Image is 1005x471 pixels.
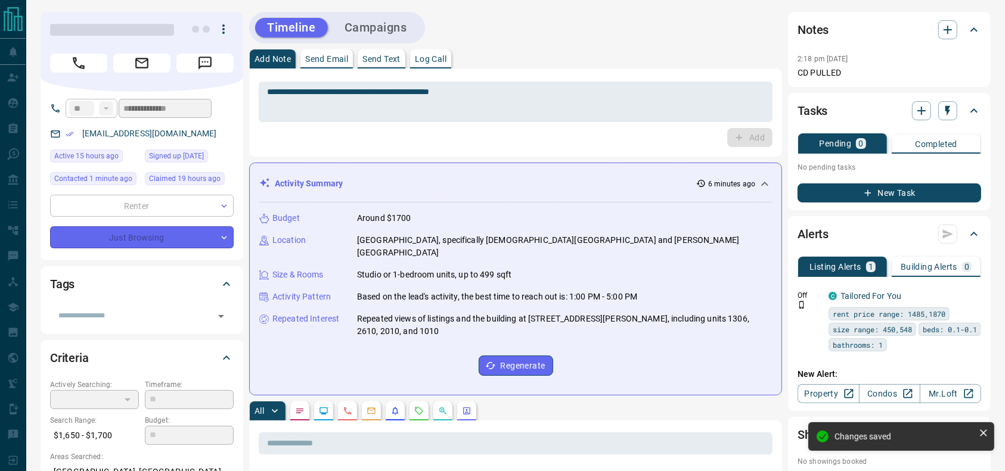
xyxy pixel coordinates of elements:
[50,348,89,367] h2: Criteria
[82,129,217,138] a: [EMAIL_ADDRESS][DOMAIN_NAME]
[357,291,637,303] p: Based on the lead's activity, the best time to reach out is: 1:00 PM - 5:00 PM
[50,270,234,298] div: Tags
[798,301,806,309] svg: Push Notification Only
[964,263,969,271] p: 0
[145,149,234,166] div: Sun Feb 23 2025
[145,379,234,390] p: Timeframe:
[798,420,981,449] div: Showings
[840,291,901,301] a: Tailored For You
[901,263,957,271] p: Building Alerts
[479,355,553,376] button: Regenerate
[255,18,328,38] button: Timeline
[50,379,139,390] p: Actively Searching:
[50,426,139,445] p: $1,650 - $1,700
[438,406,448,416] svg: Opportunities
[357,234,772,259] p: [GEOGRAPHIC_DATA], specifically [DEMOGRAPHIC_DATA][GEOGRAPHIC_DATA] and [PERSON_NAME][GEOGRAPHIC_...
[915,140,957,148] p: Completed
[272,269,324,281] p: Size & Rooms
[272,313,339,325] p: Repeated Interest
[462,406,472,416] svg: Agent Actions
[367,406,376,416] svg: Emails
[272,212,300,224] p: Budget
[113,54,170,73] span: Email
[833,323,912,335] span: size range: 450,548
[798,55,848,63] p: 2:18 pm [DATE]
[820,139,852,148] p: Pending
[255,55,291,63] p: Add Note
[50,275,75,294] h2: Tags
[798,456,981,467] p: No showings booked
[798,425,848,444] h2: Showings
[362,55,401,63] p: Send Text
[176,54,234,73] span: Message
[798,158,981,176] p: No pending tasks
[275,177,343,190] p: Activity Summary
[54,173,132,185] span: Contacted 1 minute ago
[66,130,74,138] svg: Email Verified
[798,384,859,403] a: Property
[357,269,511,281] p: Studio or 1-bedroom units, up to 499 sqft
[859,384,920,403] a: Condos
[259,173,772,195] div: Activity Summary6 minutes ago
[145,415,234,426] p: Budget:
[50,226,234,248] div: Just Browsing
[333,18,419,38] button: Campaigns
[54,150,119,162] span: Active 15 hours ago
[798,96,981,125] div: Tasks
[272,291,331,303] p: Activity Pattern
[319,406,328,416] svg: Lead Browsing Activity
[833,308,945,320] span: rent price range: 1485,1870
[272,234,306,247] p: Location
[798,368,981,380] p: New Alert:
[213,308,229,325] button: Open
[798,20,829,39] h2: Notes
[798,67,981,79] p: CD PULLED
[868,263,873,271] p: 1
[415,55,446,63] p: Log Call
[50,149,139,166] div: Mon Aug 18 2025
[708,179,755,189] p: 6 minutes ago
[829,292,837,300] div: condos.ca
[357,313,772,338] p: Repeated views of listings and the building at [STREET_ADDRESS][PERSON_NAME], including units 130...
[149,173,221,185] span: Claimed 19 hours ago
[267,87,764,117] textarea: To enrich screen reader interactions, please activate Accessibility in Grammarly extension settings
[809,263,861,271] p: Listing Alerts
[833,339,883,351] span: bathrooms: 1
[923,323,977,335] span: beds: 0.1-0.1
[295,406,305,416] svg: Notes
[149,150,204,162] span: Signed up [DATE]
[920,384,981,403] a: Mr.Loft
[835,432,974,441] div: Changes saved
[343,406,352,416] svg: Calls
[798,15,981,44] div: Notes
[357,212,411,224] p: Around $1700
[50,451,234,462] p: Areas Searched:
[50,54,107,73] span: Call
[50,344,234,372] div: Criteria
[798,183,981,202] button: New Task
[390,406,400,416] svg: Listing Alerts
[50,195,234,217] div: Renter
[798,101,827,120] h2: Tasks
[414,406,424,416] svg: Requests
[255,407,264,415] p: All
[305,55,348,63] p: Send Email
[145,172,234,189] div: Mon Aug 18 2025
[50,415,139,426] p: Search Range:
[798,290,821,301] p: Off
[798,224,829,244] h2: Alerts
[798,220,981,248] div: Alerts
[50,172,139,189] div: Tue Aug 19 2025
[858,139,863,148] p: 0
